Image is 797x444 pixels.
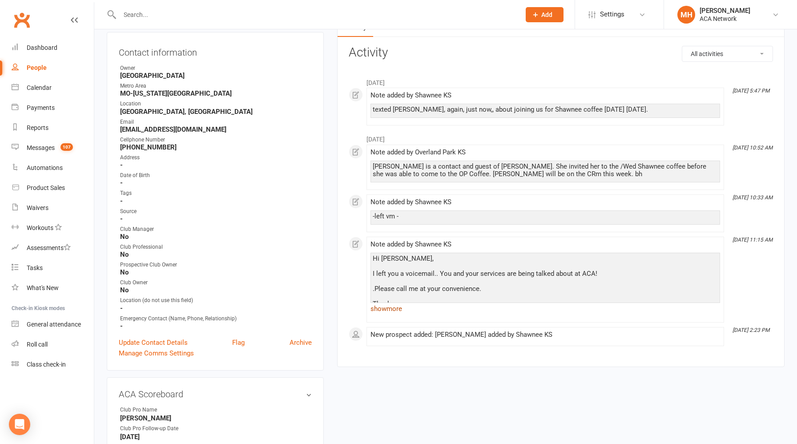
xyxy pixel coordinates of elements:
[120,424,193,433] div: Club Pro Follow-up Date
[733,327,769,333] i: [DATE] 2:23 PM
[541,11,552,18] span: Add
[27,64,47,71] div: People
[117,8,514,21] input: Search...
[12,218,94,238] a: Workouts
[120,171,312,180] div: Date of Birth
[119,389,312,399] h3: ACA Scoreboard
[120,64,312,73] div: Owner
[27,144,55,151] div: Messages
[677,6,695,24] div: MH
[119,337,188,348] a: Update Contact Details
[27,164,63,171] div: Automations
[349,130,773,144] li: [DATE]
[12,198,94,218] a: Waivers
[12,335,94,355] a: Roll call
[12,258,94,278] a: Tasks
[370,92,720,99] div: Note added by Shawnee KS
[120,315,312,323] div: Emergency Contact (Name, Phone, Relationship)
[120,89,312,97] strong: MO-[US_STATE][GEOGRAPHIC_DATA]
[120,406,193,414] div: Club Pro Name
[27,104,55,111] div: Payments
[119,348,194,359] a: Manage Comms Settings
[700,7,750,15] div: [PERSON_NAME]
[27,44,57,51] div: Dashboard
[120,189,312,198] div: Tags
[370,149,720,156] div: Note added by Overland Park KS
[120,233,312,241] strong: No
[9,414,30,435] div: Open Intercom Messenger
[12,118,94,138] a: Reports
[12,98,94,118] a: Payments
[370,198,720,206] div: Note added by Shawnee KS
[27,321,81,328] div: General attendance
[120,118,312,126] div: Email
[12,58,94,78] a: People
[373,213,718,220] div: -left vm -
[27,244,71,251] div: Assessments
[120,82,312,90] div: Metro Area
[120,261,312,269] div: Prospective Club Owner
[120,153,312,162] div: Address
[349,73,773,88] li: [DATE]
[120,286,312,294] strong: No
[120,225,312,234] div: Club Manager
[733,145,773,151] i: [DATE] 10:52 AM
[27,341,48,348] div: Roll call
[27,361,66,368] div: Class check-in
[373,255,718,338] div: Hi [PERSON_NAME], I left you a voicemail.. You and your services are being talked about at ACA! ....
[700,15,750,23] div: ACA Network
[27,84,52,91] div: Calendar
[120,143,312,151] strong: [PHONE_NUMBER]
[526,7,564,22] button: Add
[12,238,94,258] a: Assessments
[27,204,48,211] div: Waivers
[11,9,33,31] a: Clubworx
[27,224,53,231] div: Workouts
[12,38,94,58] a: Dashboard
[120,433,312,441] strong: [DATE]
[27,284,59,291] div: What's New
[120,179,312,187] strong: -
[12,315,94,335] a: General attendance kiosk mode
[290,337,312,348] a: Archive
[370,241,720,248] div: Note added by Shawnee KS
[120,243,312,251] div: Club Professional
[370,303,720,315] a: show more
[27,184,65,191] div: Product Sales
[120,215,312,223] strong: -
[120,250,312,258] strong: No
[120,296,312,305] div: Location (do not use this field)
[232,337,245,348] a: Flag
[120,268,312,276] strong: No
[12,355,94,375] a: Class kiosk mode
[733,194,773,201] i: [DATE] 10:33 AM
[27,124,48,131] div: Reports
[120,279,312,287] div: Club Owner
[373,106,718,113] div: texted [PERSON_NAME], again, just now,, about joining us for Shawnee coffee [DATE] [DATE].
[120,322,312,330] strong: -
[12,78,94,98] a: Calendar
[60,143,73,151] span: 107
[119,44,312,57] h3: Contact information
[120,414,312,422] strong: [PERSON_NAME]
[12,138,94,158] a: Messages 107
[12,178,94,198] a: Product Sales
[733,88,769,94] i: [DATE] 5:47 PM
[120,125,312,133] strong: [EMAIL_ADDRESS][DOMAIN_NAME]
[349,46,773,60] h3: Activity
[120,197,312,205] strong: -
[373,163,718,178] div: [PERSON_NAME] is a contact and guest of [PERSON_NAME]. She invited her to the /Wed Shawnee coffee...
[120,304,312,312] strong: -
[12,158,94,178] a: Automations
[120,136,312,144] div: Cellphone Number
[27,264,43,271] div: Tasks
[370,331,720,339] div: New prospect added: [PERSON_NAME] added by Shawnee KS
[733,237,773,243] i: [DATE] 11:15 AM
[120,108,312,116] strong: [GEOGRAPHIC_DATA], [GEOGRAPHIC_DATA]
[120,161,312,169] strong: -
[12,278,94,298] a: What's New
[120,100,312,108] div: Location
[600,4,624,24] span: Settings
[120,207,312,216] div: Source
[120,72,312,80] strong: [GEOGRAPHIC_DATA]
